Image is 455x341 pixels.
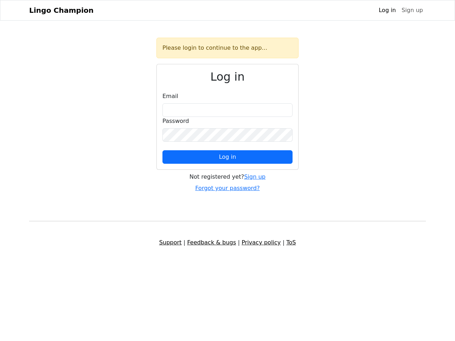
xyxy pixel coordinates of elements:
label: Password [162,117,189,125]
a: ToS [286,239,296,246]
div: Not registered yet? [156,173,299,181]
a: Support [159,239,182,246]
a: Sign up [399,3,426,17]
span: Log in [219,153,236,160]
a: Lingo Champion [29,3,93,17]
div: | | | [25,238,430,247]
a: Feedback & bugs [187,239,236,246]
div: Please login to continue to the app... [156,38,299,58]
h2: Log in [162,70,293,83]
a: Privacy policy [242,239,281,246]
a: Sign up [244,173,266,180]
button: Log in [162,150,293,164]
label: Email [162,92,178,101]
a: Forgot your password? [195,185,260,191]
a: Log in [376,3,398,17]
